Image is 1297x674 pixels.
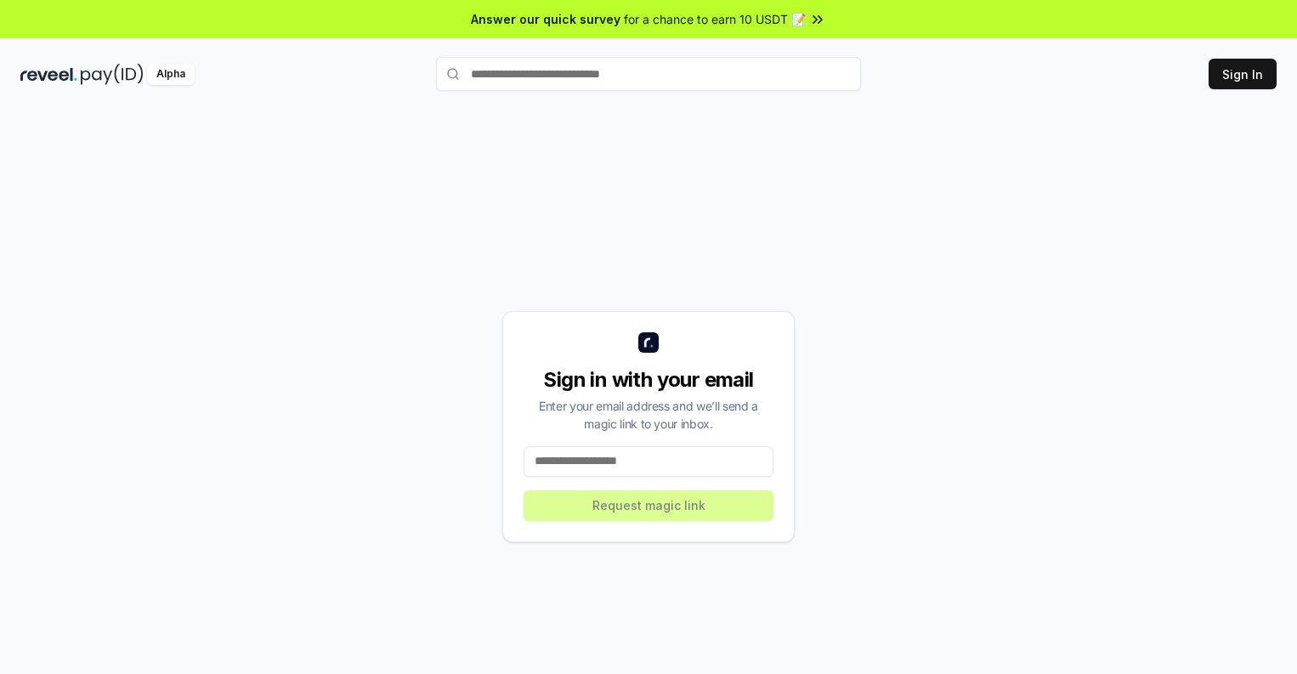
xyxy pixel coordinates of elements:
[147,64,195,85] div: Alpha
[624,10,806,28] span: for a chance to earn 10 USDT 📝
[524,366,773,394] div: Sign in with your email
[20,64,77,85] img: reveel_dark
[81,64,144,85] img: pay_id
[471,10,620,28] span: Answer our quick survey
[1209,59,1277,89] button: Sign In
[638,332,659,353] img: logo_small
[524,397,773,433] div: Enter your email address and we’ll send a magic link to your inbox.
